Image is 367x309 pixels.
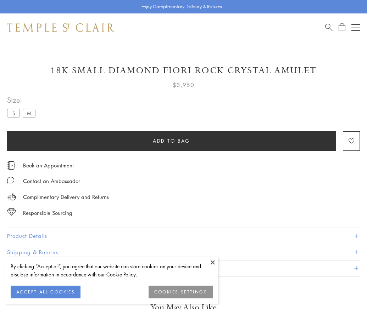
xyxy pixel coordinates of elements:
[23,208,72,217] div: Responsible Sourcing
[7,131,336,151] button: Add to bag
[23,193,109,201] p: Complimentary Delivery and Returns
[7,193,16,201] img: icon_delivery.svg
[7,161,16,170] img: icon_appointment.svg
[351,23,360,32] button: Open navigation
[7,208,16,216] img: icon_sourcing.svg
[11,262,213,279] div: By clicking “Accept all”, you agree that our website can store cookies on your device and disclos...
[7,244,360,260] button: Shipping & Returns
[325,23,333,32] a: Search
[23,109,35,118] label: M
[153,137,190,145] span: Add to bag
[11,286,80,298] button: ACCEPT ALL COOKIES
[7,109,20,118] label: S
[173,80,194,90] span: $3,950
[23,177,80,185] div: Contact an Ambassador
[7,23,114,32] img: Temple St. Clair
[7,64,360,77] h1: 18K Small Diamond Fiori Rock Crystal Amulet
[339,23,345,32] a: Open Shopping Bag
[23,161,74,169] a: Book an Appointment
[7,177,14,184] img: MessageIcon-01_2.svg
[141,3,222,10] p: Enjoy Complimentary Delivery & Returns
[7,228,360,244] button: Product Details
[7,94,38,106] span: Size:
[149,286,213,298] button: COOKIES SETTINGS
